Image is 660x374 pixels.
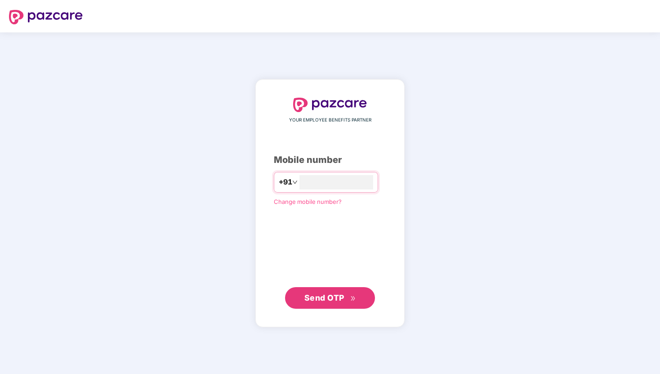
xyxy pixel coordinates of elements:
[289,117,371,124] span: YOUR EMPLOYEE BENEFITS PARTNER
[293,98,367,112] img: logo
[274,153,386,167] div: Mobile number
[285,287,375,309] button: Send OTPdouble-right
[279,176,292,188] span: +91
[304,293,344,302] span: Send OTP
[292,180,298,185] span: down
[350,296,356,302] span: double-right
[9,10,83,24] img: logo
[274,198,342,205] a: Change mobile number?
